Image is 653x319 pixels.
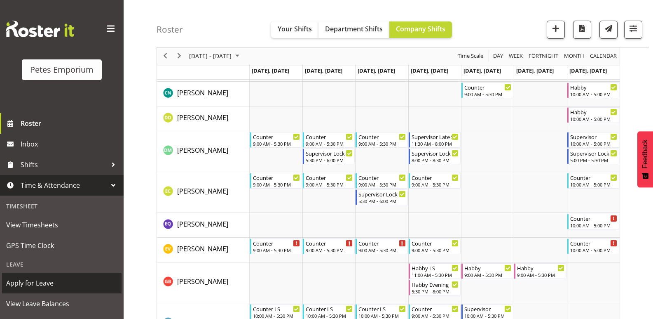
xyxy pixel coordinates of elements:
[2,273,122,293] a: Apply for Leave
[188,51,243,61] button: December 2025
[599,21,618,39] button: Send a list of all shifts for the selected filtered period to all rostered employees.
[624,21,642,39] button: Filter Shifts
[570,173,617,182] div: Counter
[158,47,172,65] div: previous period
[358,140,405,147] div: 9:00 AM - 5:30 PM
[305,67,342,74] span: [DATE], [DATE]
[517,264,564,272] div: Habby
[250,173,302,189] div: Emma Croft"s event - Counter Begin From Monday, December 8, 2025 at 9:00:00 AM GMT+13:00 Ends At ...
[389,21,452,38] button: Company Shifts
[21,179,107,191] span: Time & Attendance
[547,21,565,39] button: Add a new shift
[253,173,300,182] div: Counter
[186,47,244,65] div: December 08 - 14, 2025
[325,24,383,33] span: Department Shifts
[306,132,353,141] div: Counter
[253,239,300,247] div: Counter
[177,145,228,155] a: [PERSON_NAME]
[492,51,505,61] button: Timeline Day
[2,215,122,235] a: View Timesheets
[412,173,459,182] div: Counter
[409,280,461,295] div: Gillian Byford"s event - Habby Evening Begin From Thursday, December 11, 2025 at 5:30:00 PM GMT+1...
[637,131,653,187] button: Feedback - Show survey
[6,219,117,231] span: View Timesheets
[6,239,117,252] span: GPS Time Clock
[6,277,117,289] span: Apply for Leave
[412,140,459,147] div: 11:30 AM - 8:00 PM
[411,67,448,74] span: [DATE], [DATE]
[306,312,353,319] div: 10:00 AM - 5:30 PM
[412,272,459,278] div: 11:00 AM - 5:30 PM
[528,51,559,61] span: Fortnight
[358,190,405,198] div: Supervisor Lock Up
[412,288,459,295] div: 5:30 PM - 8:00 PM
[177,219,228,229] a: [PERSON_NAME]
[409,239,461,254] div: Eva Vailini"s event - Counter Begin From Thursday, December 11, 2025 at 9:00:00 AM GMT+13:00 Ends...
[253,140,300,147] div: 9:00 AM - 5:30 PM
[253,312,300,319] div: 10:00 AM - 5:30 PM
[250,239,302,254] div: Eva Vailini"s event - Counter Begin From Monday, December 8, 2025 at 9:00:00 AM GMT+13:00 Ends At...
[570,157,617,163] div: 5:00 PM - 5:30 PM
[396,24,445,33] span: Company Shifts
[358,305,405,313] div: Counter LS
[409,173,461,189] div: Emma Croft"s event - Counter Begin From Thursday, December 11, 2025 at 9:00:00 AM GMT+13:00 Ends ...
[2,198,122,215] div: Timesheet
[177,187,228,196] span: [PERSON_NAME]
[589,51,618,61] button: Month
[358,312,405,319] div: 10:00 AM - 5:30 PM
[409,263,461,279] div: Gillian Byford"s event - Habby LS Begin From Thursday, December 11, 2025 at 11:00:00 AM GMT+13:00...
[157,262,250,303] td: Gillian Byford resource
[412,305,459,313] div: Counter
[409,132,461,148] div: David McAuley"s event - Supervisor Late Shift Begin From Thursday, December 11, 2025 at 11:30:00 ...
[356,173,407,189] div: Emma Croft"s event - Counter Begin From Wednesday, December 10, 2025 at 9:00:00 AM GMT+13:00 Ends...
[358,67,395,74] span: [DATE], [DATE]
[567,214,619,229] div: Esperanza Querido"s event - Counter Begin From Sunday, December 14, 2025 at 10:00:00 AM GMT+13:00...
[278,24,312,33] span: Your Shifts
[464,272,511,278] div: 9:00 AM - 5:30 PM
[508,51,524,61] button: Timeline Week
[21,138,119,150] span: Inbox
[177,113,228,123] a: [PERSON_NAME]
[589,51,618,61] span: calendar
[157,82,250,106] td: Christine Neville resource
[570,132,617,141] div: Supervisor
[160,51,171,61] button: Previous
[252,67,289,74] span: [DATE], [DATE]
[567,83,619,98] div: Christine Neville"s event - Habby Begin From Sunday, December 14, 2025 at 10:00:00 AM GMT+13:00 E...
[177,88,228,97] span: [PERSON_NAME]
[177,276,228,286] a: [PERSON_NAME]
[573,21,591,39] button: Download a PDF of the roster according to the set date range.
[358,247,405,253] div: 9:00 AM - 5:30 PM
[570,239,617,247] div: Counter
[358,132,405,141] div: Counter
[177,244,228,253] span: [PERSON_NAME]
[306,247,353,253] div: 9:00 AM - 5:30 PM
[188,51,232,61] span: [DATE] - [DATE]
[356,132,407,148] div: David McAuley"s event - Counter Begin From Wednesday, December 10, 2025 at 9:00:00 AM GMT+13:00 E...
[412,132,459,141] div: Supervisor Late Shift
[412,149,459,157] div: Supervisor Lock Up
[641,139,649,168] span: Feedback
[157,213,250,238] td: Esperanza Querido resource
[6,298,117,310] span: View Leave Balances
[172,47,186,65] div: next period
[412,157,459,163] div: 8:00 PM - 8:30 PM
[508,51,524,61] span: Week
[30,64,94,76] div: Petes Emporium
[358,181,405,188] div: 9:00 AM - 5:30 PM
[517,272,564,278] div: 9:00 AM - 5:30 PM
[461,263,513,279] div: Gillian Byford"s event - Habby Begin From Friday, December 12, 2025 at 9:00:00 AM GMT+13:00 Ends ...
[2,256,122,273] div: Leave
[306,173,353,182] div: Counter
[306,140,353,147] div: 9:00 AM - 5:30 PM
[177,277,228,286] span: [PERSON_NAME]
[306,149,353,157] div: Supervisor Lock Up
[492,51,504,61] span: Day
[456,51,485,61] button: Time Scale
[412,239,459,247] div: Counter
[464,305,511,313] div: Supervisor
[306,305,353,313] div: Counter LS
[157,25,183,34] h4: Roster
[412,312,459,319] div: 9:00 AM - 5:30 PM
